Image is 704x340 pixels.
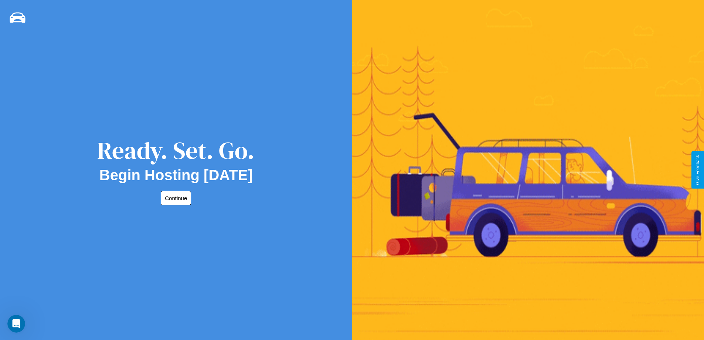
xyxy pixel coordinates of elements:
div: Ready. Set. Go. [97,134,255,167]
iframe: Intercom live chat [7,315,25,333]
button: Continue [161,191,191,205]
h2: Begin Hosting [DATE] [99,167,253,184]
div: Give Feedback [695,155,700,185]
